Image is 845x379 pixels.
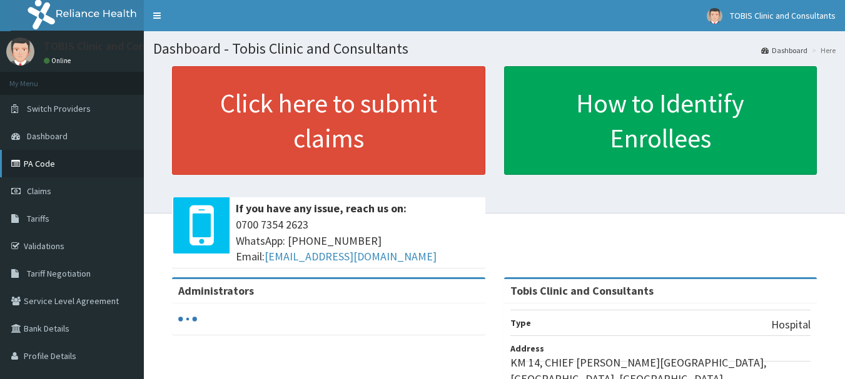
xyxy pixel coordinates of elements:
[27,103,91,114] span: Switch Providers
[27,185,51,197] span: Claims
[178,283,254,298] b: Administrators
[236,217,479,265] span: 0700 7354 2623 WhatsApp: [PHONE_NUMBER] Email:
[707,8,722,24] img: User Image
[236,201,407,215] b: If you have any issue, reach us on:
[153,41,836,57] h1: Dashboard - Tobis Clinic and Consultants
[771,317,811,333] p: Hospital
[510,317,531,328] b: Type
[27,268,91,279] span: Tariff Negotiation
[809,45,836,56] li: Here
[178,310,197,328] svg: audio-loading
[6,37,34,66] img: User Image
[44,41,186,52] p: TOBIS Clinic and Consultants
[730,10,836,21] span: TOBIS Clinic and Consultants
[265,249,437,263] a: [EMAIL_ADDRESS][DOMAIN_NAME]
[510,343,544,354] b: Address
[510,283,654,298] strong: Tobis Clinic and Consultants
[44,56,74,65] a: Online
[761,45,807,56] a: Dashboard
[27,213,49,224] span: Tariffs
[27,130,68,142] span: Dashboard
[172,66,485,175] a: Click here to submit claims
[504,66,817,175] a: How to Identify Enrollees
